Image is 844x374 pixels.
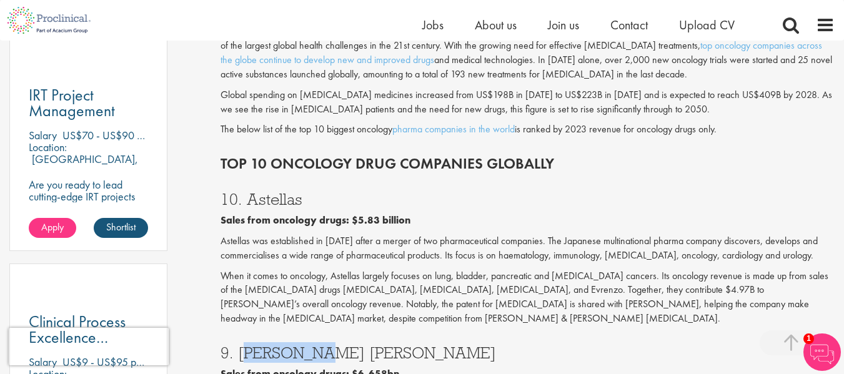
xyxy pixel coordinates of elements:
[221,88,835,117] p: Global spending on [MEDICAL_DATA] medicines increased from US$198B in [DATE] to US$223B in [DATE]...
[221,122,835,137] p: The below list of the top 10 biggest oncology is ranked by 2023 revenue for oncology drugs only.
[221,39,822,66] a: top oncology companies across the globe continue to develop new and improved drugs
[548,17,579,33] a: Join us
[221,234,835,263] p: Astellas was established in [DATE] after a merger of two pharmaceutical companies. The Japanese m...
[29,128,57,142] span: Salary
[62,128,172,142] p: US$70 - US$90 per hour
[221,269,835,326] p: When it comes to oncology, Astellas largely focuses on lung, bladder, pancreatic and [MEDICAL_DAT...
[221,155,835,172] h2: Top 10 Oncology drug companies globally
[679,17,735,33] a: Upload CV
[94,218,148,238] a: Shortlist
[29,152,138,178] p: [GEOGRAPHIC_DATA], [GEOGRAPHIC_DATA]
[221,191,835,207] h3: 10. Astellas
[475,17,517,33] a: About us
[29,140,67,154] span: Location:
[803,333,841,371] img: Chatbot
[29,84,115,121] span: IRT Project Management
[41,220,64,234] span: Apply
[610,17,648,33] a: Contact
[29,179,148,226] p: Are you ready to lead cutting-edge IRT projects that accelerate clinical breakthroughs in biotech?
[9,328,169,365] iframe: reCAPTCHA
[392,122,515,135] a: pharma companies in the world
[803,333,814,344] span: 1
[221,214,410,227] b: Sales from oncology drugs: $5.83 billion
[221,345,835,361] h3: 9. [PERSON_NAME] [PERSON_NAME]
[29,314,148,345] a: Clinical Process Excellence Manager
[29,87,148,119] a: IRT Project Management
[422,17,444,33] a: Jobs
[29,218,76,238] a: Apply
